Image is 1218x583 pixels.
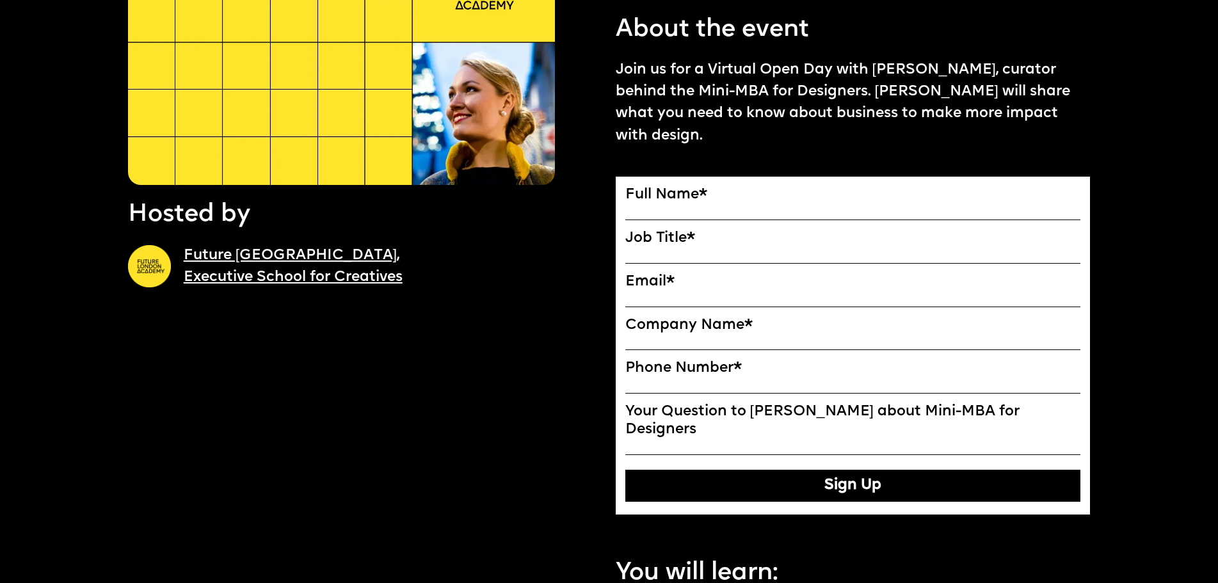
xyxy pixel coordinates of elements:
label: Your Question to [PERSON_NAME] about Mini-MBA for Designers [625,403,1081,438]
p: About the event [616,13,809,47]
a: Future [GEOGRAPHIC_DATA],Executive School for Creatives [184,248,403,285]
p: Hosted by [128,198,250,232]
label: Email [625,273,1081,291]
label: Company Name [625,317,1081,334]
button: Sign Up [625,470,1081,502]
label: Job Title [625,230,1081,247]
label: Full Name [625,186,1081,204]
p: Join us for a Virtual Open Day with [PERSON_NAME], curator behind the Mini-MBA for Designers. [PE... [616,60,1091,147]
img: A yellow circle with Future London Academy logo [128,245,171,288]
label: Phone Number [625,360,1081,377]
